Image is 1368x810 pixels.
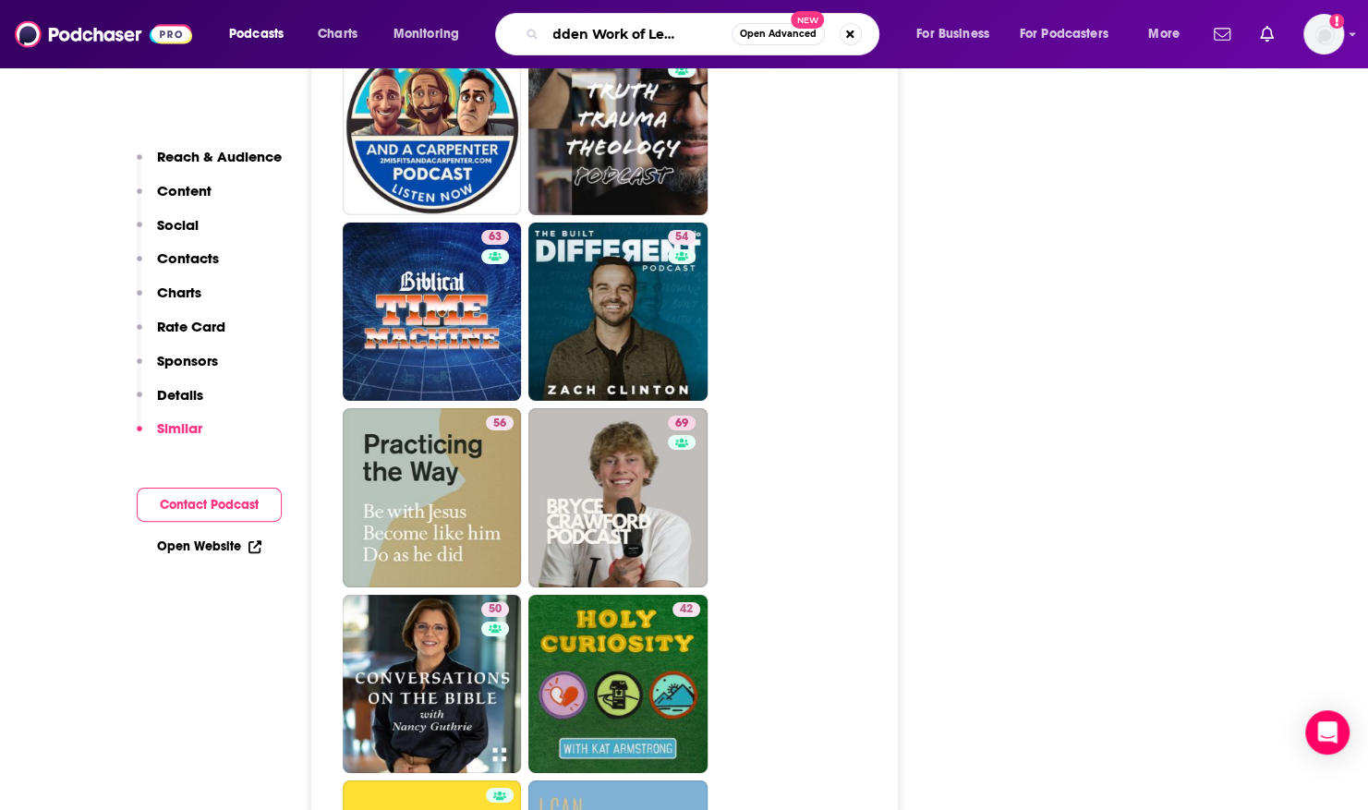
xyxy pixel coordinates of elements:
[157,284,201,301] p: Charts
[137,148,282,182] button: Reach & Audience
[481,602,509,617] a: 50
[157,148,282,165] p: Reach & Audience
[486,416,514,430] a: 56
[137,352,218,386] button: Sponsors
[546,19,732,49] input: Search podcasts, credits, & more...
[343,408,522,587] a: 56
[381,19,483,49] button: open menu
[528,36,708,215] a: 48
[343,223,522,402] a: 63
[393,21,459,47] span: Monitoring
[672,602,700,617] a: 42
[668,230,696,245] a: 54
[137,249,219,284] button: Contacts
[137,318,225,352] button: Rate Card
[1206,18,1238,50] a: Show notifications dropdown
[1020,21,1108,47] span: For Podcasters
[137,216,199,250] button: Social
[137,284,201,318] button: Charts
[916,21,989,47] span: For Business
[343,595,522,774] a: 50
[481,230,509,245] a: 63
[1008,19,1135,49] button: open menu
[1329,14,1344,29] svg: Add a profile image
[1148,21,1180,47] span: More
[668,416,696,430] a: 69
[306,19,369,49] a: Charts
[1305,710,1350,755] div: Open Intercom Messenger
[157,386,203,404] p: Details
[229,21,284,47] span: Podcasts
[15,17,192,52] img: Podchaser - Follow, Share and Rate Podcasts
[157,318,225,335] p: Rate Card
[740,30,817,39] span: Open Advanced
[157,352,218,369] p: Sponsors
[137,488,282,522] button: Contact Podcast
[137,386,203,420] button: Details
[157,249,219,267] p: Contacts
[680,600,693,619] span: 42
[675,228,688,247] span: 54
[528,408,708,587] a: 69
[1135,19,1203,49] button: open menu
[675,415,688,433] span: 69
[157,419,202,437] p: Similar
[489,228,502,247] span: 63
[137,419,202,453] button: Similar
[489,600,502,619] span: 50
[1253,18,1281,50] a: Show notifications dropdown
[528,223,708,402] a: 54
[216,19,308,49] button: open menu
[513,13,897,55] div: Search podcasts, credits, & more...
[732,23,825,45] button: Open AdvancedNew
[903,19,1012,49] button: open menu
[1303,14,1344,54] img: User Profile
[1303,14,1344,54] span: Logged in as ShellB
[791,11,824,29] span: New
[1303,14,1344,54] button: Show profile menu
[493,415,506,433] span: 56
[157,538,261,554] a: Open Website
[157,182,212,199] p: Content
[137,182,212,216] button: Content
[318,21,357,47] span: Charts
[157,216,199,234] p: Social
[528,595,708,774] a: 42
